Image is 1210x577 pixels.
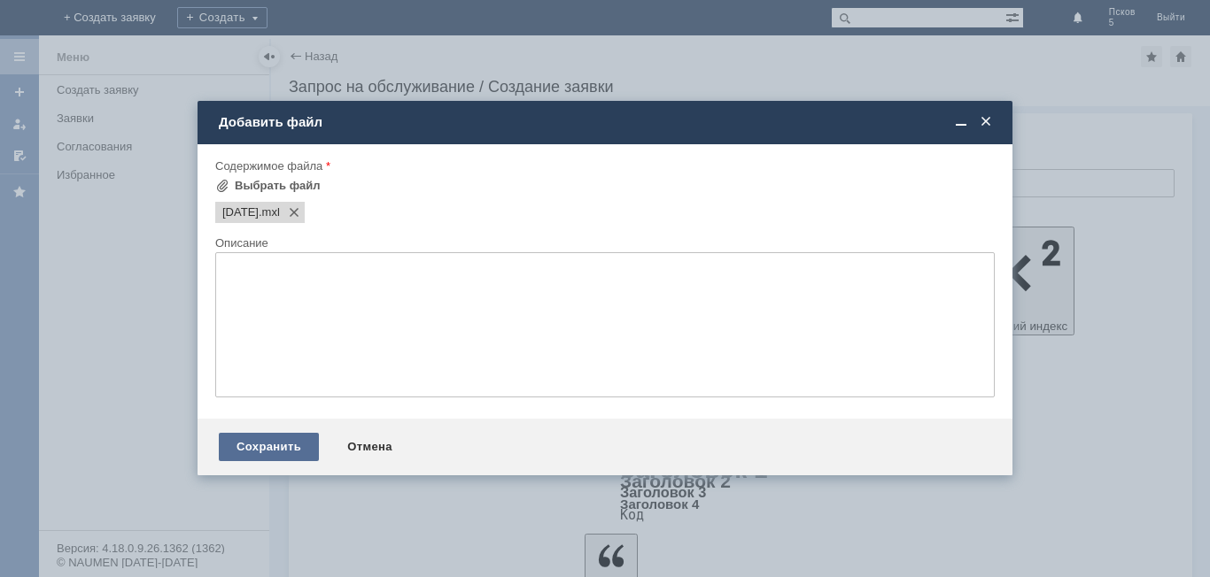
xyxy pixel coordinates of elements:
[215,237,991,249] div: Описание
[219,114,995,130] div: Добавить файл
[222,205,259,219] span: 20.08.2025.mxl
[977,114,995,130] span: Закрыть
[952,114,970,130] span: Свернуть (Ctrl + M)
[259,205,280,219] span: 20.08.2025.mxl
[215,160,991,172] div: Содержимое файла
[7,7,259,21] div: ДД! Удалите чеки
[235,179,321,193] div: Выбрать файл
